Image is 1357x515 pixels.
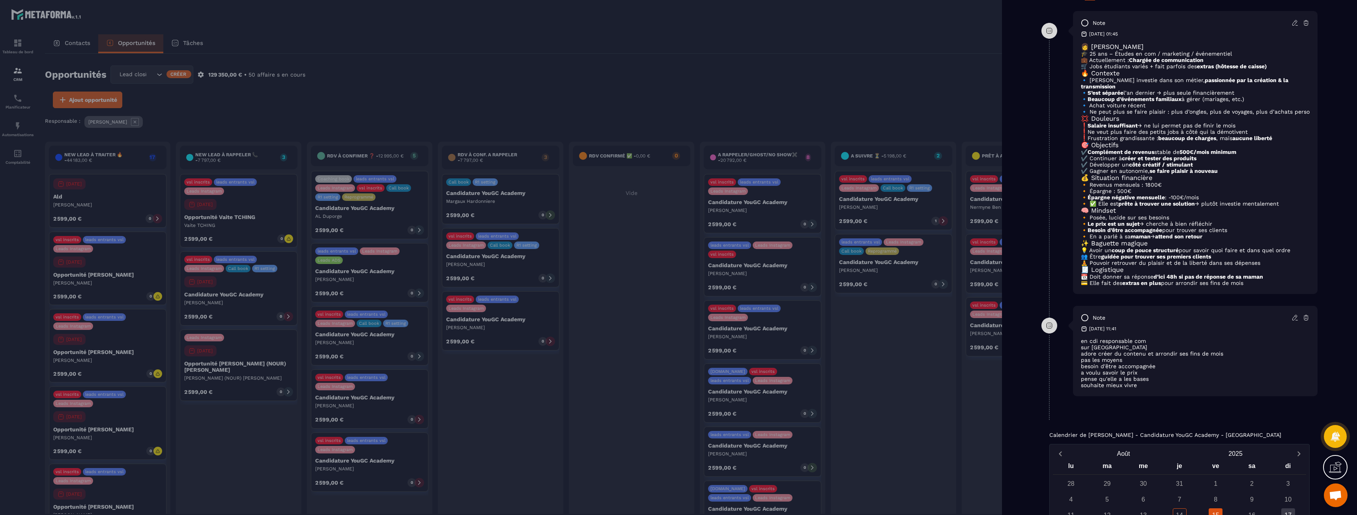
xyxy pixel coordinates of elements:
[1093,314,1105,322] p: note
[1232,135,1272,141] strong: aucune liberté
[1088,194,1165,200] strong: Épargne négative mensuelle
[1081,51,1310,57] p: 🎓 25 ans – Études en com / marketing / événementiel
[1081,200,1310,207] p: 🔸 ✅ Elle est → plutôt investie mentalement
[1081,227,1310,233] p: 🔸 pour trouver ses clients
[1081,90,1310,96] p: 🔹 l’an dernier → plus seule financièrement
[1088,122,1138,129] strong: Salaire insuffisant
[1209,493,1222,506] div: 8
[1081,188,1310,194] p: 🔸 Épargne : 500€
[1234,461,1270,474] div: sa
[1161,461,1198,474] div: je
[1081,102,1310,109] p: 🔹 Achat voiture récent
[1100,493,1114,506] div: 5
[1129,161,1193,168] strong: côté créatif / stimulant
[1136,477,1150,491] div: 30
[1081,57,1310,63] p: 💼 Actuellement :
[1081,149,1310,155] p: ✔️ stable de
[1081,122,1310,129] p: ❗️ → ne lui permet pas de finir le mois
[1101,253,1211,260] strong: guidée pour trouver ses premiers clients
[1179,149,1236,155] strong: 500€/mois minimum
[1158,135,1216,141] strong: beaucoup de charges
[1081,369,1310,376] p: a voulu savoir le prix
[1064,493,1078,506] div: 4
[1209,477,1222,491] div: 1
[1053,461,1089,474] div: lu
[1173,493,1187,506] div: 7
[1081,221,1310,227] p: 🔸 → cherche à bien réfléchir
[1088,90,1123,96] strong: S’est séparée
[1081,214,1310,221] p: 🔸 Posée, lucide sur ses besoins
[1081,338,1310,344] p: en cdi responsable com
[1281,493,1295,506] div: 10
[1122,280,1161,286] strong: extras en plus
[1049,432,1281,438] p: Calendrier de [PERSON_NAME] - Candidature YouGC Academy - [GEOGRAPHIC_DATA]
[1081,363,1310,369] p: besoin d'être accompagnée
[1197,63,1267,69] strong: extras (hôtesse de caisse)
[1153,273,1263,280] strong: d’ici 48h si pas de réponse de sa maman
[1067,447,1179,461] button: Open months overlay
[1131,233,1151,240] strong: maman
[1245,477,1259,491] div: 2
[1088,149,1154,155] strong: Complément de revenus
[1081,174,1310,182] h3: 💰 Situation financière
[1100,477,1114,491] div: 29
[1081,63,1310,69] p: 🛒 Jobs étudiants variés + fait parfois des
[1081,376,1310,382] p: pense qu'elle a les bases
[1081,266,1310,273] h3: 🧾 Logistique
[1081,357,1310,363] p: pas les moyens
[1081,233,1310,240] p: 🔸 En a parlé à sa →
[1112,247,1179,253] strong: coup de pouce structuré
[1324,483,1348,507] a: Ouvrir le chat
[1089,461,1125,474] div: ma
[1081,77,1288,90] strong: passionnée par la création & la transmission
[1136,493,1150,506] div: 6
[1270,461,1306,474] div: di
[1081,109,1310,115] p: 🔹 Ne peut plus se faire plaisir : plus d’ongles, plus de voyages, plus d’achats perso
[1081,194,1310,200] p: 🔸 : -100€/mois
[1053,448,1067,459] button: Previous month
[1081,253,1310,260] p: 👥 Être
[1081,96,1310,102] p: 🔹 à gérer (mariages, etc.)
[1081,280,1310,286] p: 💳 Elle fait des pour arrondir ses fins de mois
[1155,233,1202,240] strong: attend son retour
[1081,382,1310,388] p: souhaite mieux vivre
[1081,344,1310,350] p: sur [GEOGRAPHIC_DATA]
[1081,141,1310,149] h3: 🎯 Objectifs
[1081,115,1310,122] h3: 💢 Douleurs
[1125,461,1161,474] div: me
[1081,135,1310,141] p: ❗️Frustration grandissante : , mais
[1081,155,1310,161] p: ✔️ Continuer à
[1081,247,1310,253] p: 💡 Avoir un pour savoir quoi faire et dans quel ordre
[1081,207,1310,214] h3: 🧠 Mindset
[1081,273,1310,280] p: 📆 Doit donner sa réponse
[1129,57,1204,63] strong: Chargée de communication
[1245,493,1259,506] div: 9
[1122,155,1196,161] strong: créer et tester des produits
[1081,69,1310,77] h3: 🔥 Contexte
[1179,447,1292,461] button: Open years overlay
[1198,461,1234,474] div: ve
[1088,96,1181,102] strong: Beaucoup d’événements familiaux
[1088,227,1162,233] strong: Besoin d’être accompagnée
[1089,326,1116,332] p: [DATE] 11:41
[1081,77,1310,90] p: 🔹 [PERSON_NAME] investie dans son métier,
[1292,448,1306,459] button: Next month
[1081,182,1310,188] p: 🔸 Revenus mensuels : 1800€
[1173,477,1187,491] div: 31
[1088,221,1140,227] strong: Le prix est un sujet
[1081,161,1310,168] p: ✔️ Développer un
[1281,477,1295,491] div: 3
[1118,200,1195,207] strong: prête à trouver une solution
[1150,168,1218,174] strong: se faire plaisir à nouveau
[1081,260,1310,266] p: 🧘 Pouvoir retrouver du plaisir et de la liberté dans ses dépenses
[1081,350,1310,357] p: adore créer du contenu et arrondir ses fins de mois
[1081,240,1310,247] h3: ✨ Baguette magique
[1081,168,1310,174] p: ✔️ Gagner en autonomie,
[1081,129,1310,135] p: ❗️Ne veut plus faire des petits jobs à côté qui la démotivent
[1064,477,1078,491] div: 28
